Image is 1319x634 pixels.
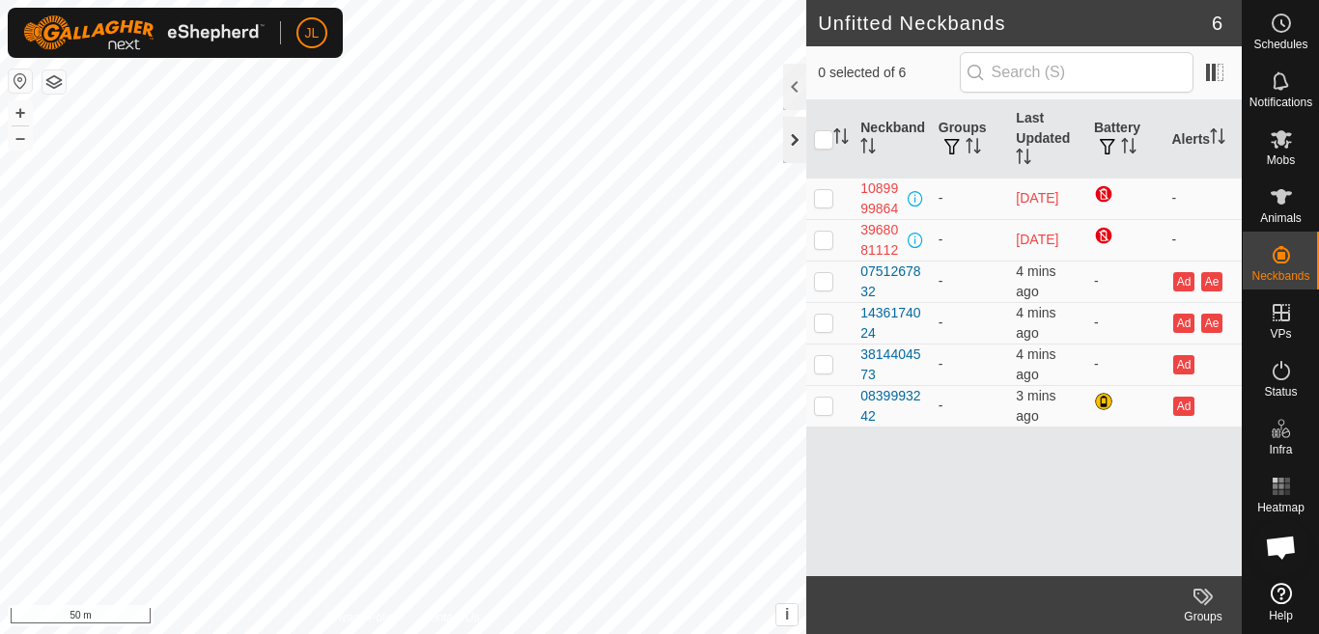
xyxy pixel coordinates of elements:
[785,606,789,622] span: i
[1173,355,1194,374] button: Ad
[818,12,1212,35] h2: Unfitted Neckbands
[1270,328,1291,340] span: VPs
[853,100,931,179] th: Neckband
[860,303,923,344] div: 1436174024
[1252,518,1310,576] a: Open chat
[931,178,1009,219] td: -
[1269,610,1293,621] span: Help
[1253,39,1307,50] span: Schedules
[860,179,904,219] div: 1089999864
[327,609,400,626] a: Privacy Policy
[42,70,66,94] button: Map Layers
[931,219,1009,261] td: -
[860,386,923,427] div: 0839993242
[1086,100,1165,179] th: Battery
[1016,388,1055,424] span: 4 Sept 2025, 12:36 pm
[1257,502,1305,513] span: Heatmap
[966,141,981,156] p-sorticon: Activate to sort
[931,344,1009,385] td: -
[1086,261,1165,302] td: -
[23,15,265,50] img: Gallagher Logo
[818,63,959,83] span: 0 selected of 6
[1210,131,1225,147] p-sorticon: Activate to sort
[9,126,32,150] button: –
[1016,346,1055,382] span: 4 Sept 2025, 12:36 pm
[1212,9,1222,38] span: 6
[833,131,849,147] p-sorticon: Activate to sort
[931,261,1009,302] td: -
[1016,263,1055,299] span: 4 Sept 2025, 12:36 pm
[1016,232,1058,247] span: 13 Aug 2025, 3:20 pm
[1086,302,1165,344] td: -
[9,69,32,93] button: Reset Map
[1016,152,1031,167] p-sorticon: Activate to sort
[860,141,876,156] p-sorticon: Activate to sort
[931,100,1009,179] th: Groups
[960,52,1193,93] input: Search (S)
[860,262,923,302] div: 0751267832
[1016,190,1058,206] span: 13 Aug 2025, 3:50 pm
[931,302,1009,344] td: -
[1121,141,1137,156] p-sorticon: Activate to sort
[1260,212,1302,224] span: Animals
[1164,178,1242,219] td: -
[931,385,1009,427] td: -
[305,23,320,43] span: JL
[1173,314,1194,333] button: Ad
[1086,344,1165,385] td: -
[1201,272,1222,291] button: Ae
[1267,154,1295,166] span: Mobs
[860,345,923,385] div: 3814404573
[422,609,479,626] a: Contact Us
[1251,270,1309,282] span: Neckbands
[776,604,798,625] button: i
[9,101,32,124] button: +
[1173,272,1194,291] button: Ad
[1173,397,1194,416] button: Ad
[1264,386,1297,398] span: Status
[1164,100,1242,179] th: Alerts
[1249,96,1312,108] span: Notifications
[1269,444,1292,455] span: Infra
[1164,219,1242,261] td: -
[1243,575,1319,629] a: Help
[1008,100,1086,179] th: Last Updated
[1016,305,1055,341] span: 4 Sept 2025, 12:36 pm
[1201,314,1222,333] button: Ae
[860,220,904,261] div: 3968081112
[1165,608,1242,625] div: Groups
